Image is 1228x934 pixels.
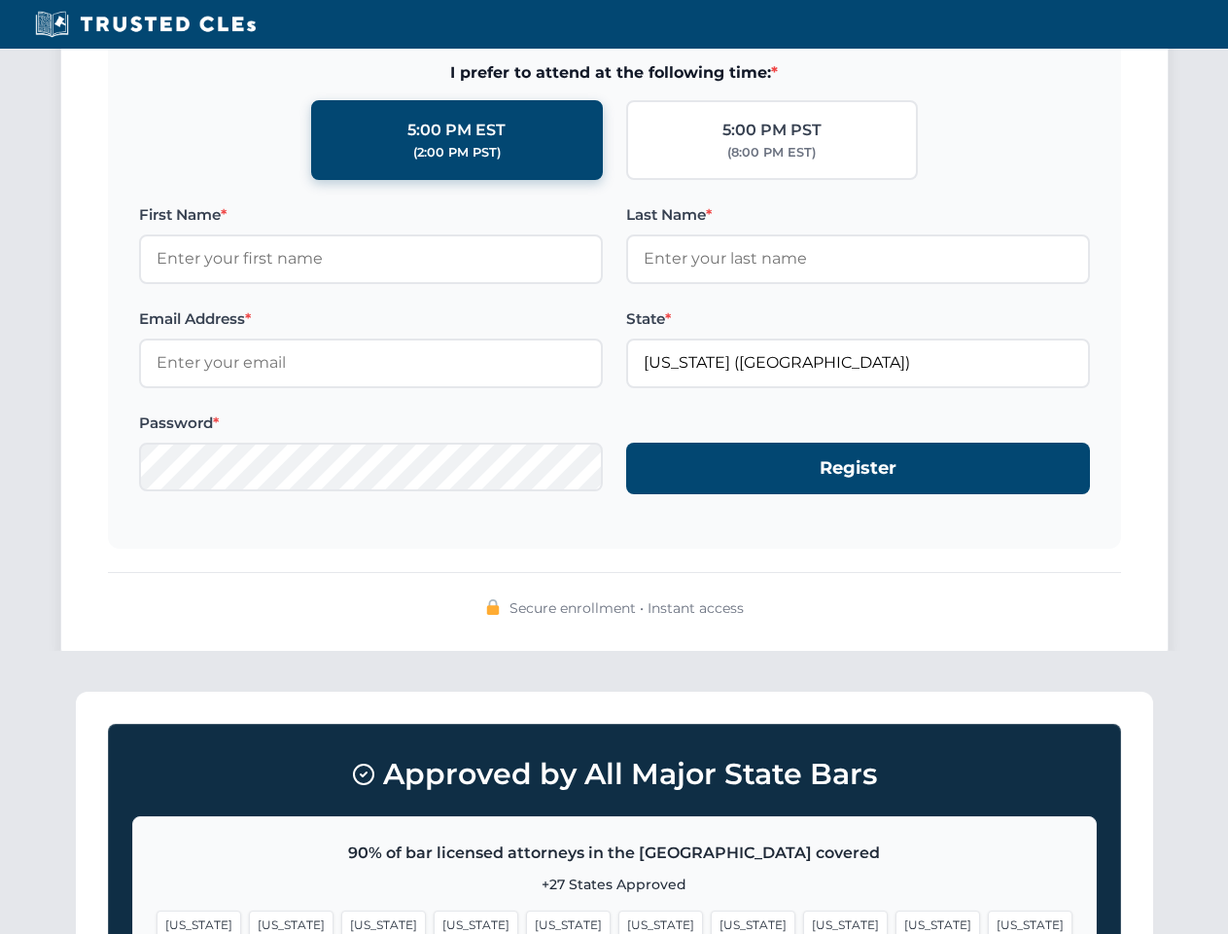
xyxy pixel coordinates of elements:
[29,10,262,39] img: Trusted CLEs
[139,412,603,435] label: Password
[626,203,1090,227] label: Last Name
[157,841,1072,866] p: 90% of bar licensed attorneys in the [GEOGRAPHIC_DATA] covered
[485,599,501,615] img: 🔒
[139,203,603,227] label: First Name
[509,597,744,619] span: Secure enrollment • Instant access
[157,874,1072,895] p: +27 States Approved
[626,339,1090,387] input: Florida (FL)
[139,307,603,331] label: Email Address
[727,143,816,162] div: (8:00 PM EST)
[626,307,1090,331] label: State
[413,143,501,162] div: (2:00 PM PST)
[407,118,506,143] div: 5:00 PM EST
[139,60,1090,86] span: I prefer to attend at the following time:
[626,443,1090,494] button: Register
[626,234,1090,283] input: Enter your last name
[139,234,603,283] input: Enter your first name
[132,748,1097,801] h3: Approved by All Major State Bars
[722,118,822,143] div: 5:00 PM PST
[139,339,603,387] input: Enter your email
